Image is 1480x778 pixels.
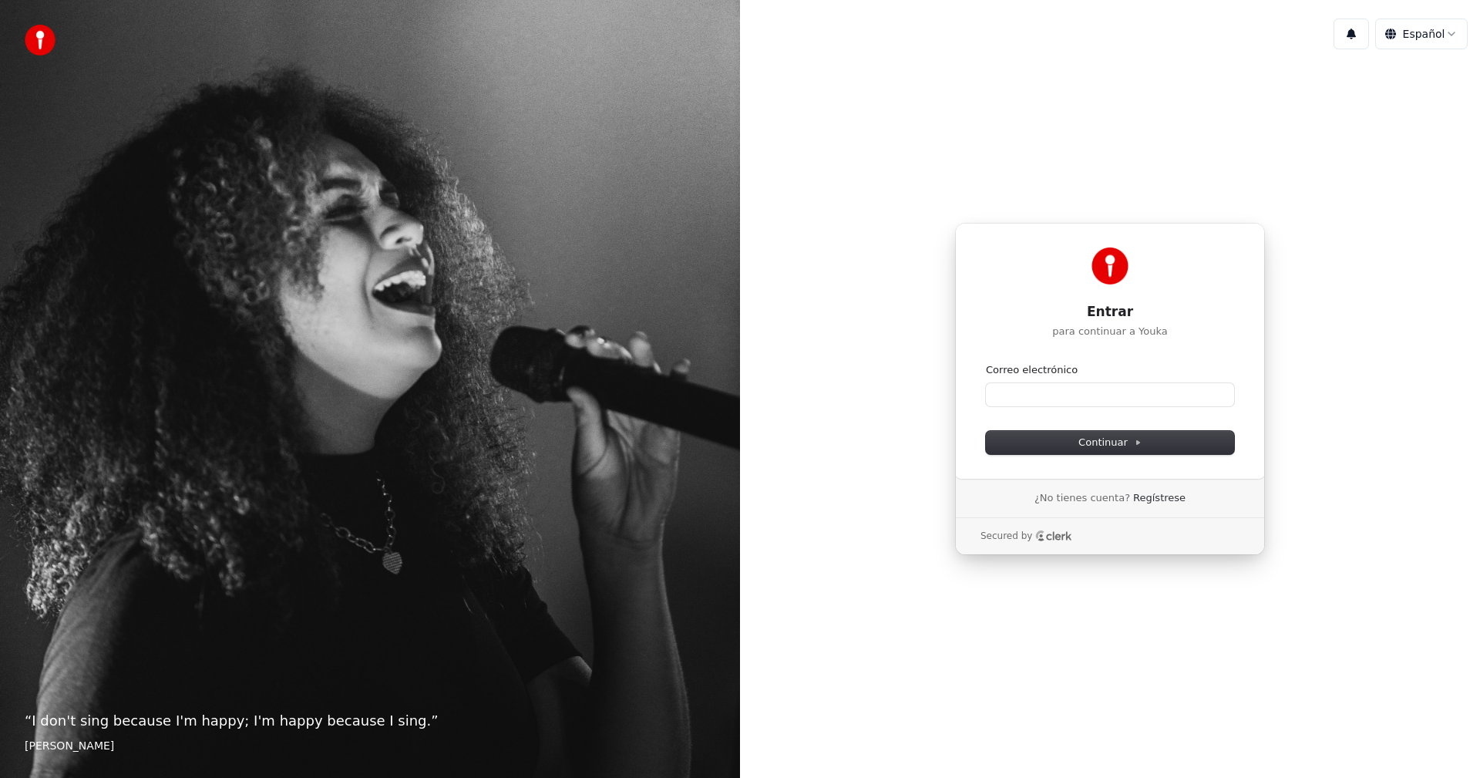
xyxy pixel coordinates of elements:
[25,25,55,56] img: youka
[1034,491,1130,505] span: ¿No tienes cuenta?
[1133,491,1186,505] a: Regístrese
[986,431,1234,454] button: Continuar
[1035,530,1072,541] a: Clerk logo
[1091,248,1128,285] img: Youka
[25,738,715,753] footer: [PERSON_NAME]
[1078,436,1142,450] span: Continuar
[25,710,715,732] p: “ I don't sing because I'm happy; I'm happy because I sing. ”
[986,363,1078,377] label: Correo electrónico
[980,530,1032,543] p: Secured by
[986,303,1234,322] h1: Entrar
[986,325,1234,338] p: para continuar a Youka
